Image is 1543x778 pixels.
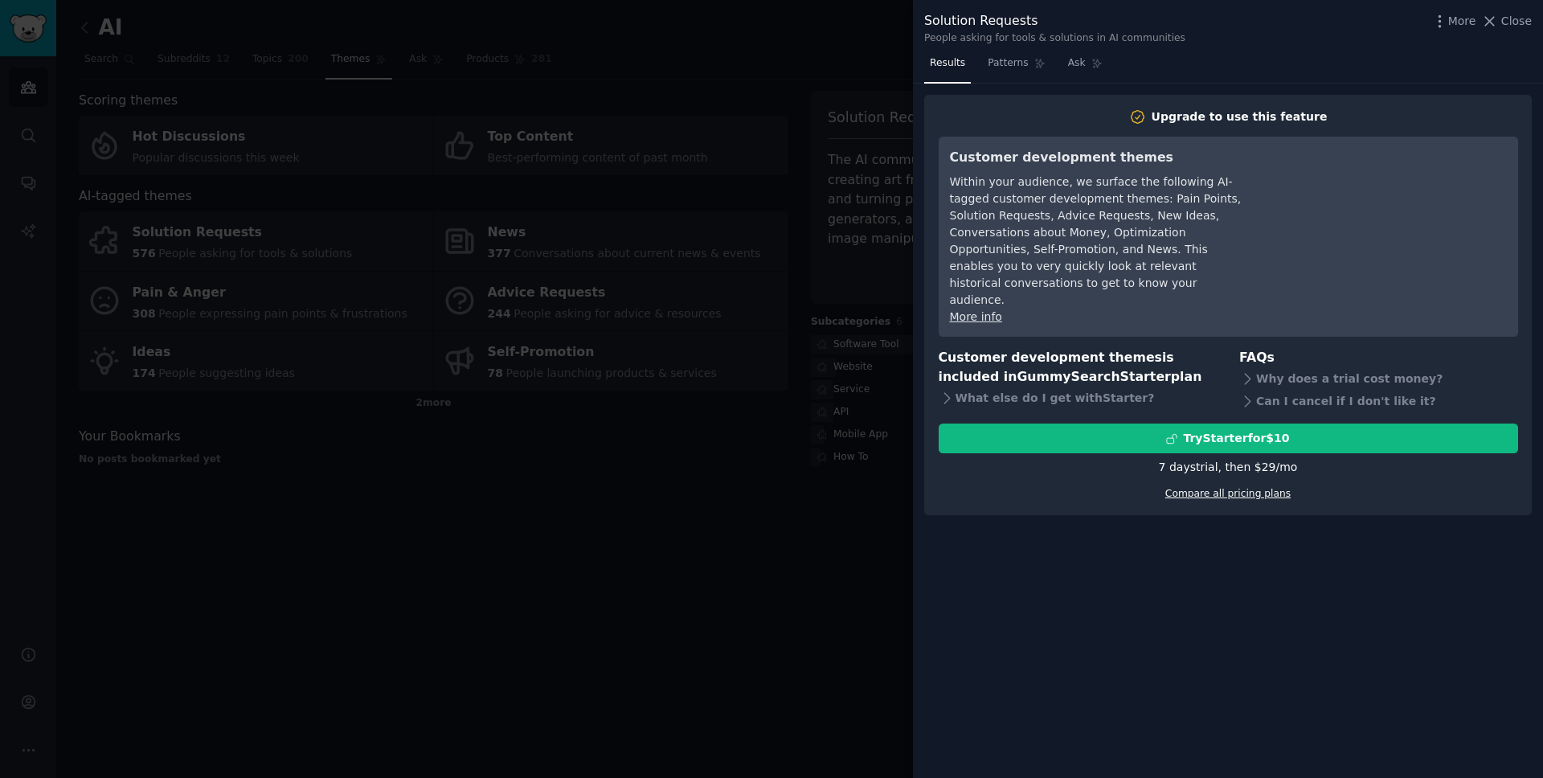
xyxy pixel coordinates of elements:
span: Close [1501,13,1532,30]
span: GummySearch Starter [1017,369,1170,384]
div: 7 days trial, then $ 29 /mo [1159,459,1298,476]
button: More [1431,13,1476,30]
a: Ask [1062,51,1108,84]
span: More [1448,13,1476,30]
div: Upgrade to use this feature [1152,109,1328,125]
a: Compare all pricing plans [1165,488,1291,499]
div: Solution Requests [924,11,1185,31]
h3: Customer development themes [950,148,1243,168]
a: Patterns [982,51,1050,84]
span: Ask [1068,56,1086,71]
div: Try Starter for $10 [1183,430,1289,447]
span: Results [930,56,965,71]
div: Can I cancel if I don't like it? [1239,390,1518,412]
a: Results [924,51,971,84]
h3: FAQs [1239,348,1518,368]
iframe: YouTube video player [1266,148,1507,268]
a: More info [950,310,1002,323]
div: Why does a trial cost money? [1239,367,1518,390]
div: What else do I get with Starter ? [939,387,1218,410]
div: Within your audience, we surface the following AI-tagged customer development themes: Pain Points... [950,174,1243,309]
div: People asking for tools & solutions in AI communities [924,31,1185,46]
span: Patterns [988,56,1028,71]
button: Close [1481,13,1532,30]
button: TryStarterfor$10 [939,424,1518,453]
h3: Customer development themes is included in plan [939,348,1218,387]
